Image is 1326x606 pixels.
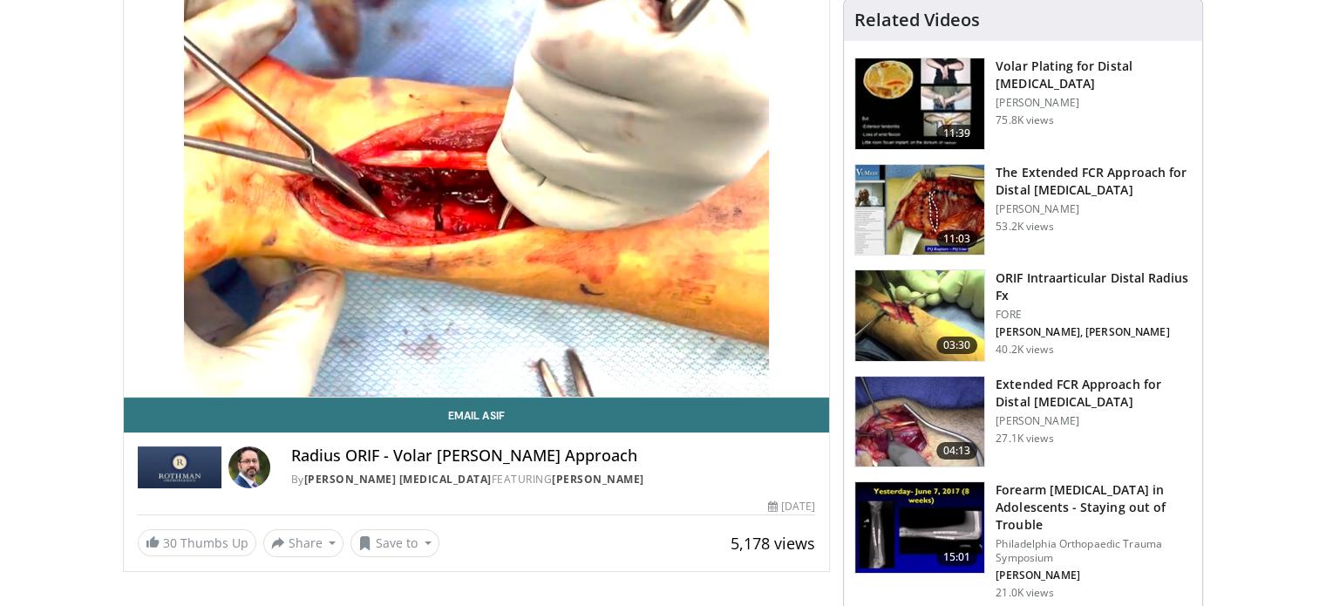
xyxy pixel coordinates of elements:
p: 53.2K views [996,220,1053,234]
a: 30 Thumbs Up [138,529,256,556]
span: 11:39 [936,125,978,142]
button: Share [263,529,344,557]
img: 212608_0000_1.png.150x105_q85_crop-smart_upscale.jpg [855,270,984,361]
span: 04:13 [936,442,978,460]
img: Avatar [228,446,270,488]
a: [PERSON_NAME] [552,472,644,487]
h3: The Extended FCR Approach for Distal [MEDICAL_DATA] [996,164,1192,199]
a: 11:39 Volar Plating for Distal [MEDICAL_DATA] [PERSON_NAME] 75.8K views [854,58,1192,150]
p: [PERSON_NAME], [PERSON_NAME] [996,325,1192,339]
a: 15:01 Forearm [MEDICAL_DATA] in Adolescents - Staying out of Trouble Philadelphia Orthopaedic Tra... [854,481,1192,600]
a: 04:13 Extended FCR Approach for Distal [MEDICAL_DATA] [PERSON_NAME] 27.1K views [854,376,1192,468]
span: 30 [163,535,177,551]
span: 11:03 [936,230,978,248]
span: 03:30 [936,337,978,354]
p: [PERSON_NAME] [996,569,1192,582]
img: 275697_0002_1.png.150x105_q85_crop-smart_upscale.jpg [855,165,984,255]
h3: Forearm [MEDICAL_DATA] in Adolescents - Staying out of Trouble [996,481,1192,534]
img: Vumedi-_volar_plating_100006814_3.jpg.150x105_q85_crop-smart_upscale.jpg [855,58,984,149]
a: Email Asif [124,398,830,432]
p: FORE [996,308,1192,322]
div: [DATE] [768,499,815,514]
p: 40.2K views [996,343,1053,357]
img: 25619031-145e-4c60-a054-82f5ddb5a1ab.150x105_q85_crop-smart_upscale.jpg [855,482,984,573]
p: [PERSON_NAME] [996,202,1192,216]
a: 11:03 The Extended FCR Approach for Distal [MEDICAL_DATA] [PERSON_NAME] 53.2K views [854,164,1192,256]
h3: Volar Plating for Distal [MEDICAL_DATA] [996,58,1192,92]
span: 5,178 views [731,533,815,554]
a: 03:30 ORIF Intraarticular Distal Radius Fx FORE [PERSON_NAME], [PERSON_NAME] 40.2K views [854,269,1192,362]
p: Philadelphia Orthopaedic Trauma Symposium [996,537,1192,565]
a: [PERSON_NAME] [MEDICAL_DATA] [304,472,492,487]
p: [PERSON_NAME] [996,96,1192,110]
span: 15:01 [936,548,978,566]
img: _514ecLNcU81jt9H5hMDoxOjA4MTtFn1_1.150x105_q85_crop-smart_upscale.jpg [855,377,984,467]
p: 75.8K views [996,113,1053,127]
p: 21.0K views [996,586,1053,600]
h4: Related Videos [854,10,980,31]
p: [PERSON_NAME] [996,414,1192,428]
h4: Radius ORIF - Volar [PERSON_NAME] Approach [291,446,816,466]
h3: ORIF Intraarticular Distal Radius Fx [996,269,1192,304]
img: Rothman Hand Surgery [138,446,221,488]
p: 27.1K views [996,432,1053,446]
h3: Extended FCR Approach for Distal [MEDICAL_DATA] [996,376,1192,411]
div: By FEATURING [291,472,816,487]
button: Save to [350,529,439,557]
